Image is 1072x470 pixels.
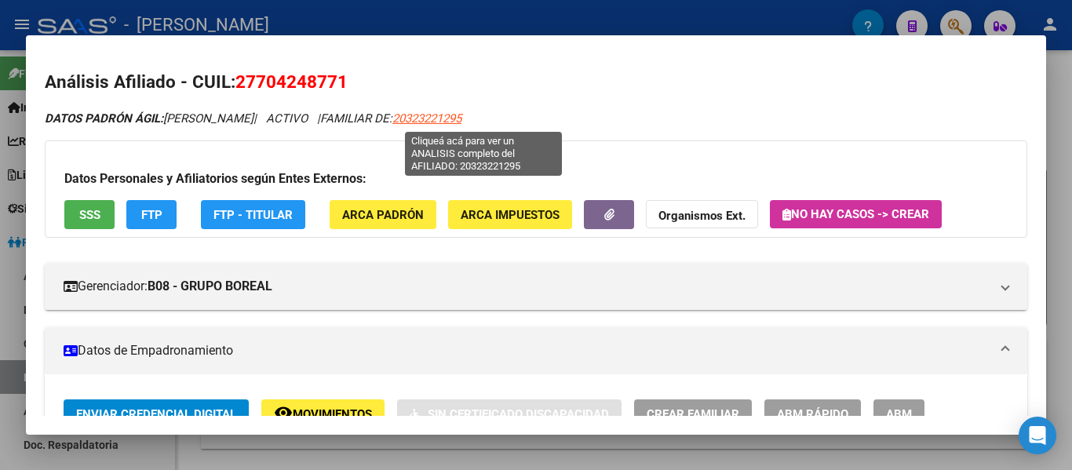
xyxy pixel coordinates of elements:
[658,209,746,223] strong: Organismos Ext.
[342,208,424,222] span: ARCA Padrón
[45,111,253,126] span: [PERSON_NAME]
[45,111,461,126] i: | ACTIVO |
[634,399,752,428] button: Crear Familiar
[782,207,929,221] span: No hay casos -> Crear
[461,208,560,222] span: ARCA Impuestos
[235,71,348,92] span: 27704248771
[274,403,293,422] mat-icon: remove_red_eye
[397,399,622,428] button: Sin Certificado Discapacidad
[45,327,1027,374] mat-expansion-panel-header: Datos de Empadronamiento
[646,200,758,229] button: Organismos Ext.
[293,407,372,421] span: Movimientos
[45,69,1027,96] h2: Análisis Afiliado - CUIL:
[428,407,609,421] span: Sin Certificado Discapacidad
[448,200,572,229] button: ARCA Impuestos
[886,407,912,421] span: ABM
[64,341,990,360] mat-panel-title: Datos de Empadronamiento
[64,200,115,229] button: SSS
[873,399,924,428] button: ABM
[320,111,461,126] span: FAMILIAR DE:
[141,208,162,222] span: FTP
[64,169,1008,188] h3: Datos Personales y Afiliatorios según Entes Externos:
[770,200,942,228] button: No hay casos -> Crear
[213,208,293,222] span: FTP - Titular
[79,208,100,222] span: SSS
[76,407,236,421] span: Enviar Credencial Digital
[201,200,305,229] button: FTP - Titular
[126,200,177,229] button: FTP
[647,407,739,421] span: Crear Familiar
[764,399,861,428] button: ABM Rápido
[392,111,461,126] span: 20323221295
[45,111,163,126] strong: DATOS PADRÓN ÁGIL:
[45,263,1027,310] mat-expansion-panel-header: Gerenciador:B08 - GRUPO BOREAL
[64,399,249,428] button: Enviar Credencial Digital
[1019,417,1056,454] div: Open Intercom Messenger
[64,277,990,296] mat-panel-title: Gerenciador:
[777,407,848,421] span: ABM Rápido
[261,399,385,428] button: Movimientos
[330,200,436,229] button: ARCA Padrón
[148,277,272,296] strong: B08 - GRUPO BOREAL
